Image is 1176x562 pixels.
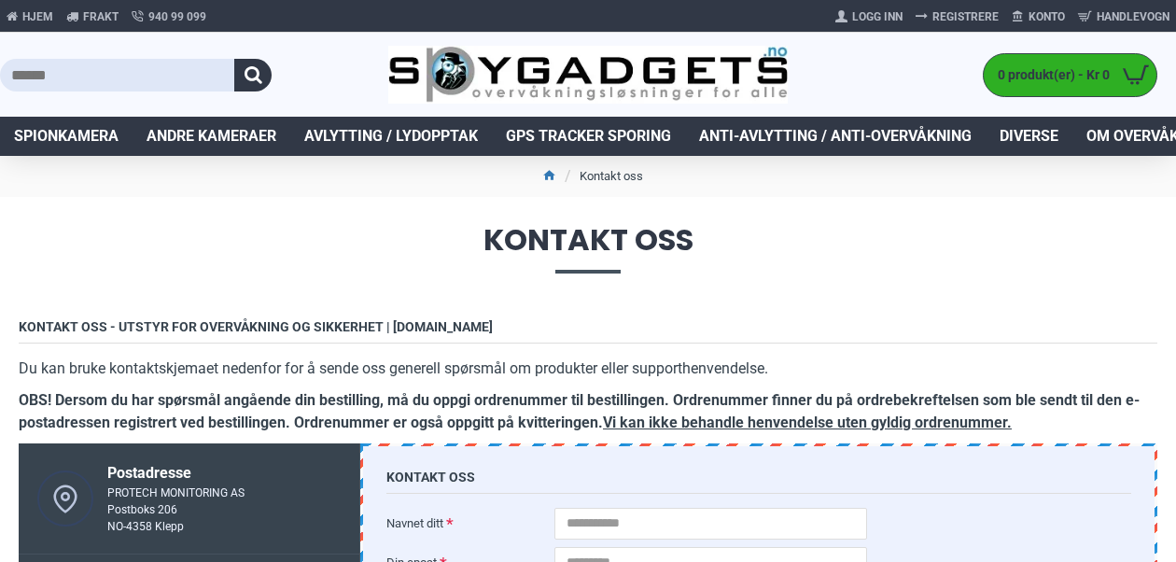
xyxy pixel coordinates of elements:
h3: Kontakt oss - Utstyr for overvåkning og sikkerhet | [DOMAIN_NAME] [19,319,1157,344]
img: SpyGadgets.no [388,46,788,104]
a: GPS Tracker Sporing [492,117,685,156]
span: 940 99 099 [148,8,206,25]
a: Diverse [986,117,1072,156]
span: Andre kameraer [147,125,276,148]
span: Anti-avlytting / Anti-overvåkning [699,125,972,148]
div: Postadresse [107,462,245,485]
span: Registrere [932,8,999,25]
h3: Kontakt oss [386,470,1131,494]
a: Avlytting / Lydopptak [290,117,492,156]
span: Hjem [22,8,53,25]
span: Konto [1029,8,1065,25]
span: GPS Tracker Sporing [506,125,671,148]
p: Du kan bruke kontaktskjemaet nedenfor for å sende oss generell spørsmål om produkter eller suppor... [19,358,1157,380]
span: Frakt [83,8,119,25]
a: Anti-avlytting / Anti-overvåkning [685,117,986,156]
a: 0 produkt(er) - Kr 0 [984,54,1156,96]
label: Navnet ditt [386,508,554,538]
div: PROTECH MONITORING AS Postboks 206 NO-4358 Klepp [107,485,245,535]
span: Spionkamera [14,125,119,148]
b: OBS! Dersom du har spørsmål angående din bestilling, må du oppgi ordrenummer til bestillingen. Or... [19,391,1140,431]
span: 0 produkt(er) - Kr 0 [984,65,1114,85]
a: Konto [1005,2,1071,32]
u: Vi kan ikke behandle henvendelse uten gyldig ordrenummer. [603,414,1012,431]
span: Kontakt oss [19,225,1157,273]
a: Logg Inn [829,2,909,32]
a: Handlevogn [1071,2,1176,32]
a: Registrere [909,2,1005,32]
span: Logg Inn [852,8,903,25]
span: Diverse [1000,125,1058,148]
span: Avlytting / Lydopptak [304,125,478,148]
a: Andre kameraer [133,117,290,156]
span: Handlevogn [1097,8,1169,25]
